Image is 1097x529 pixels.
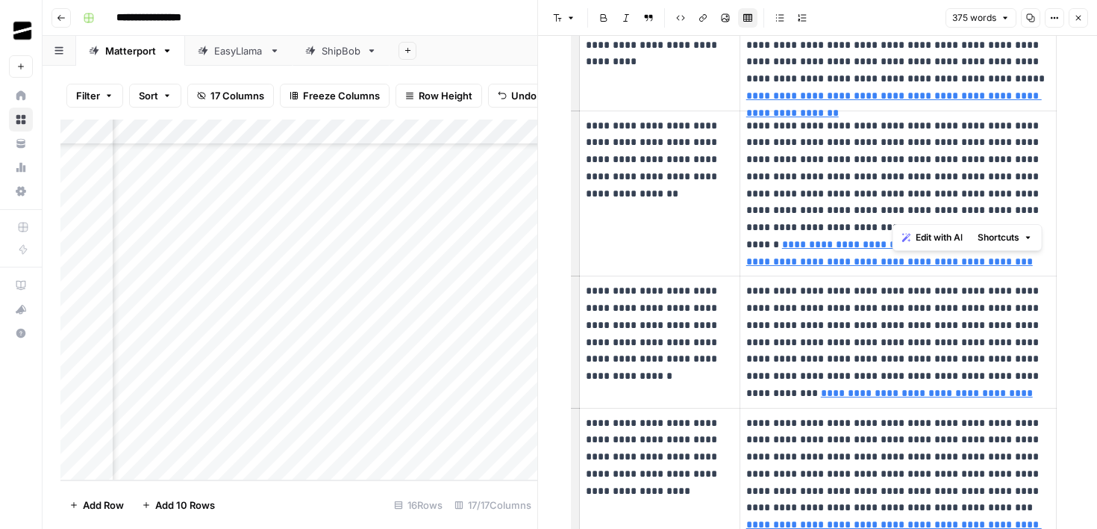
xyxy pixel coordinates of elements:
[10,298,32,321] div: What's new?
[60,493,133,517] button: Add Row
[210,88,264,103] span: 17 Columns
[129,84,181,108] button: Sort
[214,43,263,58] div: EasyLlama
[105,43,156,58] div: Matterport
[187,84,274,108] button: 17 Columns
[972,228,1039,247] button: Shortcuts
[9,273,33,297] a: AirOps Academy
[9,108,33,132] a: Browse
[896,228,969,247] button: Edit with AI
[978,231,1019,244] span: Shortcuts
[511,88,537,103] span: Undo
[946,8,1016,28] button: 375 words
[9,84,33,108] a: Home
[449,493,537,517] div: 17/17 Columns
[9,321,33,345] button: Help + Support
[396,84,482,108] button: Row Height
[280,84,390,108] button: Freeze Columns
[9,132,33,155] a: Your Data
[185,36,293,66] a: EasyLlama
[133,493,224,517] button: Add 10 Rows
[9,12,33,49] button: Workspace: OGM
[66,84,123,108] button: Filter
[83,498,124,513] span: Add Row
[303,88,380,103] span: Freeze Columns
[9,155,33,179] a: Usage
[488,84,546,108] button: Undo
[9,297,33,321] button: What's new?
[139,88,158,103] span: Sort
[916,231,963,244] span: Edit with AI
[76,36,185,66] a: Matterport
[388,493,449,517] div: 16 Rows
[76,88,100,103] span: Filter
[9,17,36,44] img: OGM Logo
[155,498,215,513] span: Add 10 Rows
[322,43,360,58] div: ShipBob
[952,11,996,25] span: 375 words
[9,179,33,203] a: Settings
[419,88,472,103] span: Row Height
[293,36,390,66] a: ShipBob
